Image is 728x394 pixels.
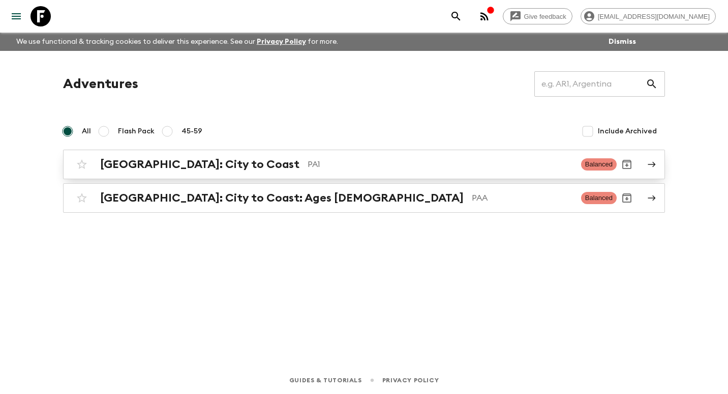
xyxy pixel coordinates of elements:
[581,192,617,204] span: Balanced
[446,6,466,26] button: search adventures
[534,70,646,98] input: e.g. AR1, Argentina
[63,150,665,179] a: [GEOGRAPHIC_DATA]: City to CoastPA1BalancedArchive
[617,188,637,208] button: Archive
[606,35,639,49] button: Dismiss
[82,126,91,136] span: All
[581,8,716,24] div: [EMAIL_ADDRESS][DOMAIN_NAME]
[63,74,138,94] h1: Adventures
[581,158,617,171] span: Balanced
[181,126,202,136] span: 45-59
[6,6,26,26] button: menu
[617,154,637,175] button: Archive
[382,375,439,386] a: Privacy Policy
[63,183,665,213] a: [GEOGRAPHIC_DATA]: City to Coast: Ages [DEMOGRAPHIC_DATA]PAABalancedArchive
[472,192,573,204] p: PAA
[100,191,464,205] h2: [GEOGRAPHIC_DATA]: City to Coast: Ages [DEMOGRAPHIC_DATA]
[100,158,299,171] h2: [GEOGRAPHIC_DATA]: City to Coast
[257,38,306,45] a: Privacy Policy
[308,158,573,171] p: PA1
[519,13,572,20] span: Give feedback
[118,126,155,136] span: Flash Pack
[503,8,572,24] a: Give feedback
[12,33,342,51] p: We use functional & tracking cookies to deliver this experience. See our for more.
[598,126,657,136] span: Include Archived
[592,13,715,20] span: [EMAIL_ADDRESS][DOMAIN_NAME]
[289,375,362,386] a: Guides & Tutorials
